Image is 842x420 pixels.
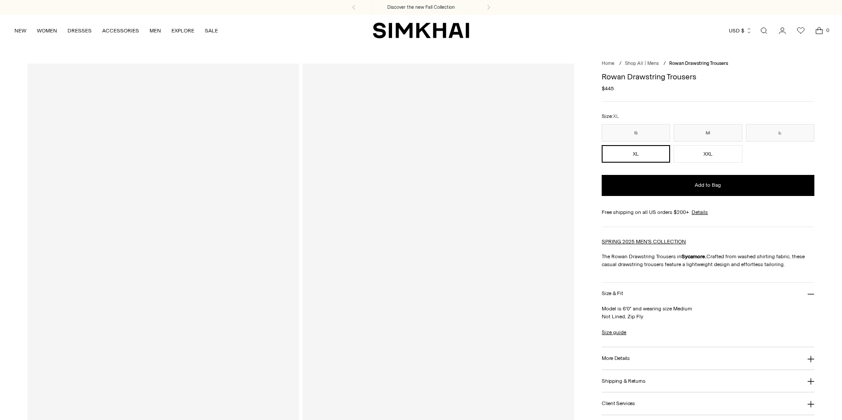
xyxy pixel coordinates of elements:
nav: breadcrumbs [602,60,814,68]
a: SIMKHAI [373,22,469,39]
button: L [746,124,814,142]
label: Size: [602,112,619,121]
h3: More Details [602,356,629,361]
span: Rowan Drawstring Trousers [669,61,728,66]
button: XL [602,145,670,163]
a: DRESSES [68,21,92,40]
button: Shipping & Returns [602,370,814,392]
a: MEN [150,21,161,40]
a: Details [692,208,708,216]
a: ACCESSORIES [102,21,139,40]
a: Discover the new Fall Collection [387,4,455,11]
a: SPRING 2025 MEN'S COLLECTION [602,238,686,245]
a: Open cart modal [810,22,828,39]
a: Shop All | Mens [625,61,659,66]
button: Size & Fit [602,283,814,305]
a: Size guide [602,328,626,336]
span: 0 [824,26,831,34]
button: XXL [674,145,742,163]
a: WOMEN [37,21,57,40]
div: Free shipping on all US orders $200+ [602,208,814,216]
span: $445 [602,85,614,93]
p: Model is 6'0" and wearing size Medium Not Lined, Zip Fly [602,305,814,320]
p: The Rowan Drawstring Trousers in Crafted from washed shirting fabric, these casual drawstring tro... [602,253,814,268]
button: M [674,124,742,142]
strong: Sycamore. [681,253,706,260]
button: Add to Bag [602,175,814,196]
span: Add to Bag [695,182,721,189]
h3: Shipping & Returns [602,378,646,384]
a: Open search modal [755,22,773,39]
a: Wishlist [792,22,810,39]
a: EXPLORE [171,21,194,40]
a: NEW [14,21,26,40]
a: SALE [205,21,218,40]
h1: Rowan Drawstring Trousers [602,73,814,81]
button: More Details [602,347,814,370]
button: S [602,124,670,142]
span: XL [613,114,619,119]
a: Home [602,61,614,66]
button: USD $ [729,21,752,40]
div: / [619,60,621,68]
a: Go to the account page [774,22,791,39]
h3: Size & Fit [602,291,623,296]
div: / [664,60,666,68]
button: Client Services [602,392,814,415]
h3: Client Services [602,401,635,406]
